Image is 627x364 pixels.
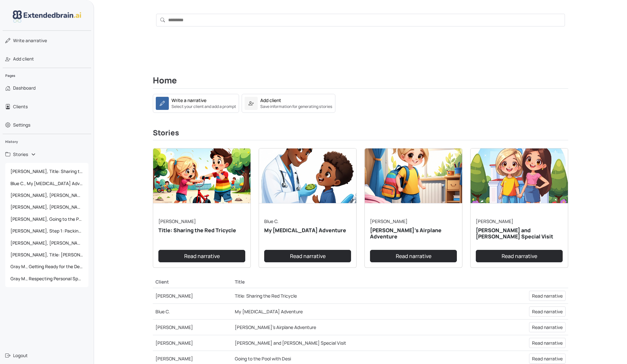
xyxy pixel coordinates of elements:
[155,340,193,346] a: [PERSON_NAME]
[235,308,303,315] a: My [MEDICAL_DATA] Adventure
[153,148,250,203] img: narrative
[476,250,563,262] a: Read narrative
[155,293,193,299] a: [PERSON_NAME]
[5,261,88,272] a: Gray M., Getting Ready for the Dentist
[8,165,86,177] span: [PERSON_NAME], Title: Sharing the Red Tricycle
[153,94,239,113] a: Write a narrativeSelect your client and add a prompt
[242,99,335,106] a: Add clientSave information for generating stories
[529,322,566,332] a: Read narrative
[5,273,88,285] a: Gray M., Respecting Personal Space: A Social Story for [PERSON_NAME]
[5,225,88,237] a: [PERSON_NAME], Step 1: Packing for Camp
[171,97,206,104] div: Write a narrative
[235,355,291,362] a: Going to the Pool with Desi
[13,37,47,44] span: narrative
[8,249,86,261] span: [PERSON_NAME], Title: [PERSON_NAME]'s Adventure at [GEOGRAPHIC_DATA]
[476,227,563,240] h5: [PERSON_NAME] and [PERSON_NAME] Special Visit
[5,189,88,201] a: [PERSON_NAME], [PERSON_NAME]'s Airplane Adventure
[8,178,86,189] span: Blue C., My [MEDICAL_DATA] Adventure
[13,352,28,359] span: Logout
[476,218,513,224] a: [PERSON_NAME]
[232,276,491,288] th: Title
[155,355,193,362] a: [PERSON_NAME]
[529,338,566,348] a: Read narrative
[235,293,297,299] a: Title: Sharing the Red Tricycle
[13,85,36,91] span: Dashboard
[153,99,239,106] a: Write a narrativeSelect your client and add a prompt
[8,213,86,225] span: [PERSON_NAME], Going to the Pool with Desi
[264,227,351,234] h5: My [MEDICAL_DATA] Adventure
[13,38,28,43] span: Write a
[8,225,86,237] span: [PERSON_NAME], Step 1: Packing for Camp
[5,249,88,261] a: [PERSON_NAME], Title: [PERSON_NAME]'s Adventure at [GEOGRAPHIC_DATA]
[471,148,568,203] img: narrative
[8,189,86,201] span: [PERSON_NAME], [PERSON_NAME]'s Airplane Adventure
[370,250,457,262] a: Read narrative
[5,165,88,177] a: [PERSON_NAME], Title: Sharing the Red Tricycle
[529,306,566,317] a: Read narrative
[13,103,28,110] span: Clients
[153,129,568,140] h3: Stories
[529,291,566,301] a: Read narrative
[5,213,88,225] a: [PERSON_NAME], Going to the Pool with Desi
[13,122,30,128] span: Settings
[13,10,81,23] img: logo
[260,97,281,104] div: Add client
[158,218,196,224] a: [PERSON_NAME]
[235,340,346,346] a: [PERSON_NAME] and [PERSON_NAME] Special Visit
[158,250,245,262] a: Read narrative
[264,250,351,262] a: Read narrative
[13,151,28,158] span: Stories
[529,354,566,364] a: Read narrative
[5,237,88,249] a: [PERSON_NAME], [PERSON_NAME]'s Adventure to Camp with Friends
[153,276,232,288] th: Client
[13,56,34,62] span: Add client
[8,201,86,213] span: [PERSON_NAME], [PERSON_NAME] and [PERSON_NAME] Special Visit
[259,148,356,203] img: narrative
[158,227,245,234] h5: Title: Sharing the Red Tricycle
[171,104,236,110] small: Select your client and add a prompt
[153,76,568,89] h2: Home
[155,308,170,315] a: Blue C.
[365,148,462,203] img: narrative
[5,201,88,213] a: [PERSON_NAME], [PERSON_NAME] and [PERSON_NAME] Special Visit
[264,218,279,224] a: Blue C.
[260,104,332,110] small: Save information for generating stories
[370,227,457,240] h5: [PERSON_NAME]'s Airplane Adventure
[235,324,316,330] a: [PERSON_NAME]'s Airplane Adventure
[5,178,88,189] a: Blue C., My [MEDICAL_DATA] Adventure
[155,324,193,330] a: [PERSON_NAME]
[370,218,408,224] a: [PERSON_NAME]
[242,94,335,113] a: Add clientSave information for generating stories
[8,261,86,272] span: Gray M., Getting Ready for the Dentist
[8,237,86,249] span: [PERSON_NAME], [PERSON_NAME]'s Adventure to Camp with Friends
[8,273,86,285] span: Gray M., Respecting Personal Space: A Social Story for [PERSON_NAME]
